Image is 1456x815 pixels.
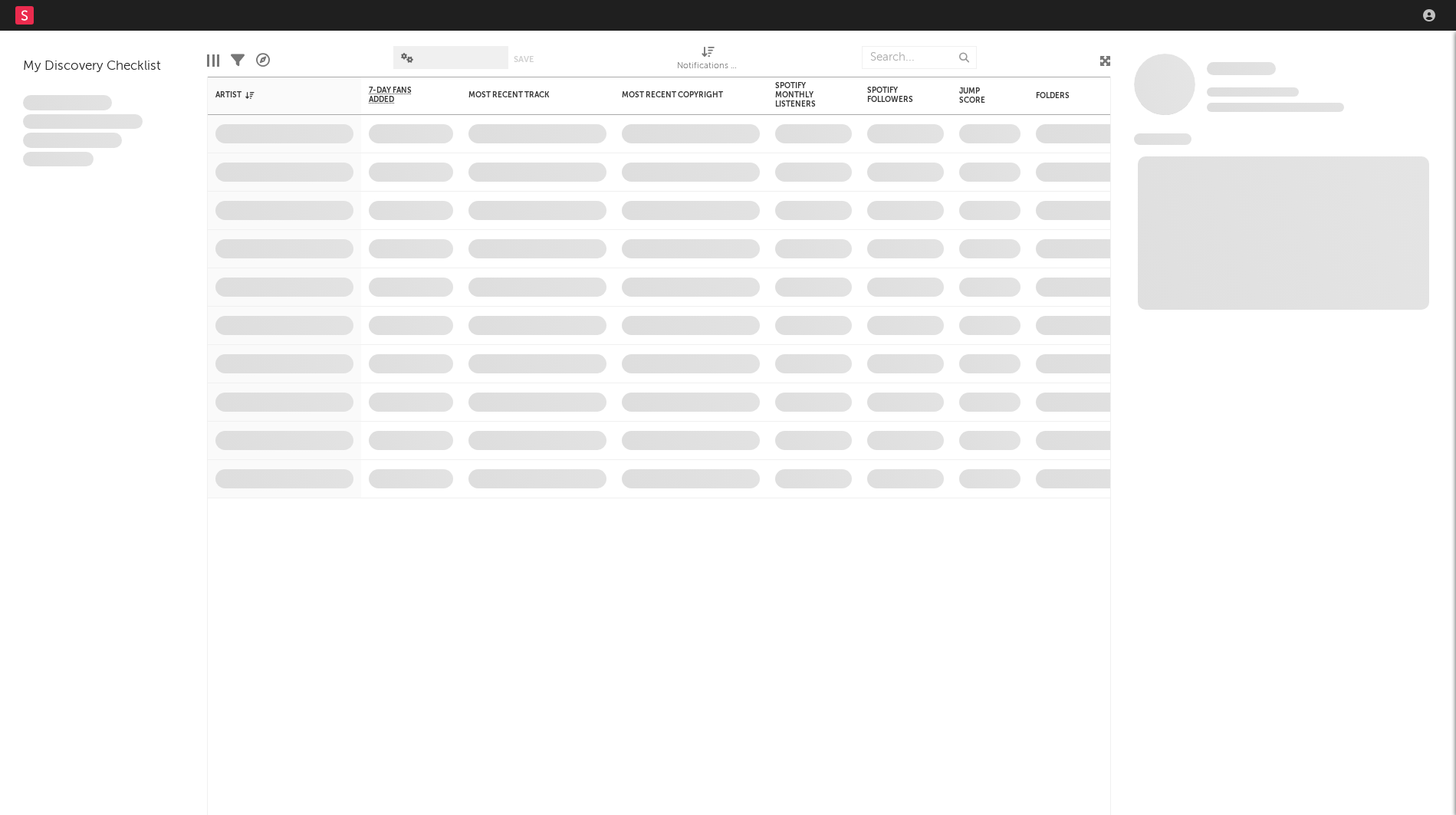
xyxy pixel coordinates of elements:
[23,58,184,76] div: My Discovery Checklist
[1207,103,1344,112] span: 0 fans last week
[959,87,998,105] div: Jump Score
[23,133,122,148] span: Praesent ac interdum
[677,58,738,76] div: Notifications (Artist)
[867,86,921,104] div: Spotify Followers
[215,90,330,100] div: Artist
[23,95,112,110] span: Lorem ipsum dolor
[256,38,270,83] div: A&R Pipeline
[231,38,245,83] div: Filters
[1207,87,1299,97] span: Tracking Since: [DATE]
[775,81,829,109] div: Spotify Monthly Listeners
[622,90,737,100] div: Most Recent Copyright
[1207,62,1276,75] span: Some Artist
[1134,133,1191,145] span: News Feed
[207,38,219,83] div: Edit Columns
[514,55,534,64] button: Save
[1036,91,1151,100] div: Folders
[369,86,430,104] span: 7-Day Fans Added
[677,38,738,83] div: Notifications (Artist)
[1207,61,1276,77] a: Some Artist
[468,90,583,100] div: Most Recent Track
[23,152,94,167] span: Aliquam viverra
[862,46,977,69] input: Search...
[23,114,143,130] span: Integer aliquet in purus et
